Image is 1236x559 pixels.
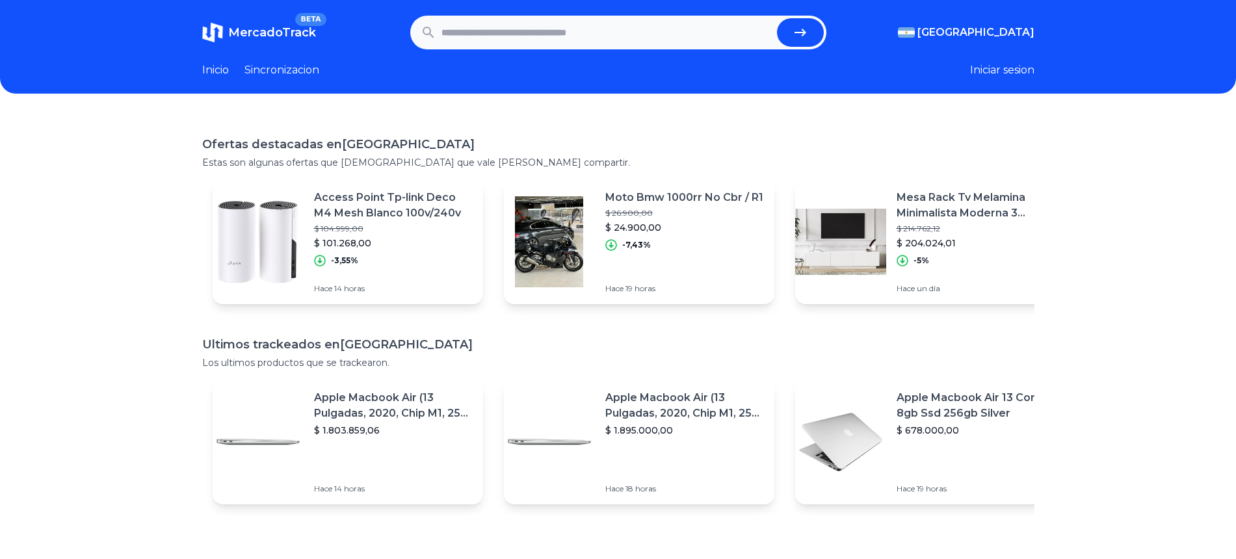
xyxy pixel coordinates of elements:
p: Hace 19 horas [605,283,763,294]
h1: Ultimos trackeados en [GEOGRAPHIC_DATA] [202,335,1034,354]
p: $ 26.900,00 [605,208,763,218]
p: Apple Macbook Air 13 Core I5 8gb Ssd 256gb Silver [897,390,1055,421]
span: MercadoTrack [228,25,316,40]
p: Hace 18 horas [605,484,764,494]
p: Moto Bmw 1000rr No Cbr / R1 [605,190,763,205]
a: Featured imageAccess Point Tp-link Deco M4 Mesh Blanco 100v/240v$ 104.999,00$ 101.268,00-3,55%Hac... [213,179,483,304]
a: Sincronizacion [244,62,319,78]
img: Featured image [504,196,595,287]
p: $ 204.024,01 [897,237,1055,250]
p: Apple Macbook Air (13 Pulgadas, 2020, Chip M1, 256 Gb De Ssd, 8 Gb De Ram) - Plata [605,390,764,421]
a: Featured imageApple Macbook Air (13 Pulgadas, 2020, Chip M1, 256 Gb De Ssd, 8 Gb De Ram) - Plata$... [504,380,774,504]
p: Hace 14 horas [314,283,473,294]
p: $ 104.999,00 [314,224,473,234]
p: Los ultimos productos que se trackearon. [202,356,1034,369]
img: Featured image [504,396,595,487]
img: Featured image [795,196,886,287]
p: Apple Macbook Air (13 Pulgadas, 2020, Chip M1, 256 Gb De Ssd, 8 Gb De Ram) - Plata [314,390,473,421]
p: $ 1.803.859,06 [314,424,473,437]
p: $ 1.895.000,00 [605,424,764,437]
p: $ 24.900,00 [605,221,763,234]
p: -5% [914,255,929,266]
button: [GEOGRAPHIC_DATA] [898,25,1034,40]
img: Featured image [213,196,304,287]
p: Mesa Rack Tv Melamina Minimalista Moderna 3 Puertas 180 Mts [897,190,1055,221]
a: Featured imageApple Macbook Air (13 Pulgadas, 2020, Chip M1, 256 Gb De Ssd, 8 Gb De Ram) - Plata$... [213,380,483,504]
p: Access Point Tp-link Deco M4 Mesh Blanco 100v/240v [314,190,473,221]
img: MercadoTrack [202,22,223,43]
img: Argentina [898,27,915,38]
a: Featured imageMoto Bmw 1000rr No Cbr / R1$ 26.900,00$ 24.900,00-7,43%Hace 19 horas [504,179,774,304]
p: $ 678.000,00 [897,424,1055,437]
p: Estas son algunas ofertas que [DEMOGRAPHIC_DATA] que vale [PERSON_NAME] compartir. [202,156,1034,169]
p: Hace un día [897,283,1055,294]
button: Iniciar sesion [970,62,1034,78]
span: [GEOGRAPHIC_DATA] [917,25,1034,40]
img: Featured image [213,396,304,487]
p: $ 214.762,12 [897,224,1055,234]
a: Featured imageApple Macbook Air 13 Core I5 8gb Ssd 256gb Silver$ 678.000,00Hace 19 horas [795,380,1066,504]
p: -3,55% [331,255,358,266]
a: Featured imageMesa Rack Tv Melamina Minimalista Moderna 3 Puertas 180 Mts$ 214.762,12$ 204.024,01... [795,179,1066,304]
a: Inicio [202,62,229,78]
p: -7,43% [622,240,651,250]
a: MercadoTrackBETA [202,22,316,43]
p: Hace 19 horas [897,484,1055,494]
img: Featured image [795,396,886,487]
h1: Ofertas destacadas en [GEOGRAPHIC_DATA] [202,135,1034,153]
span: BETA [295,13,326,26]
p: $ 101.268,00 [314,237,473,250]
p: Hace 14 horas [314,484,473,494]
